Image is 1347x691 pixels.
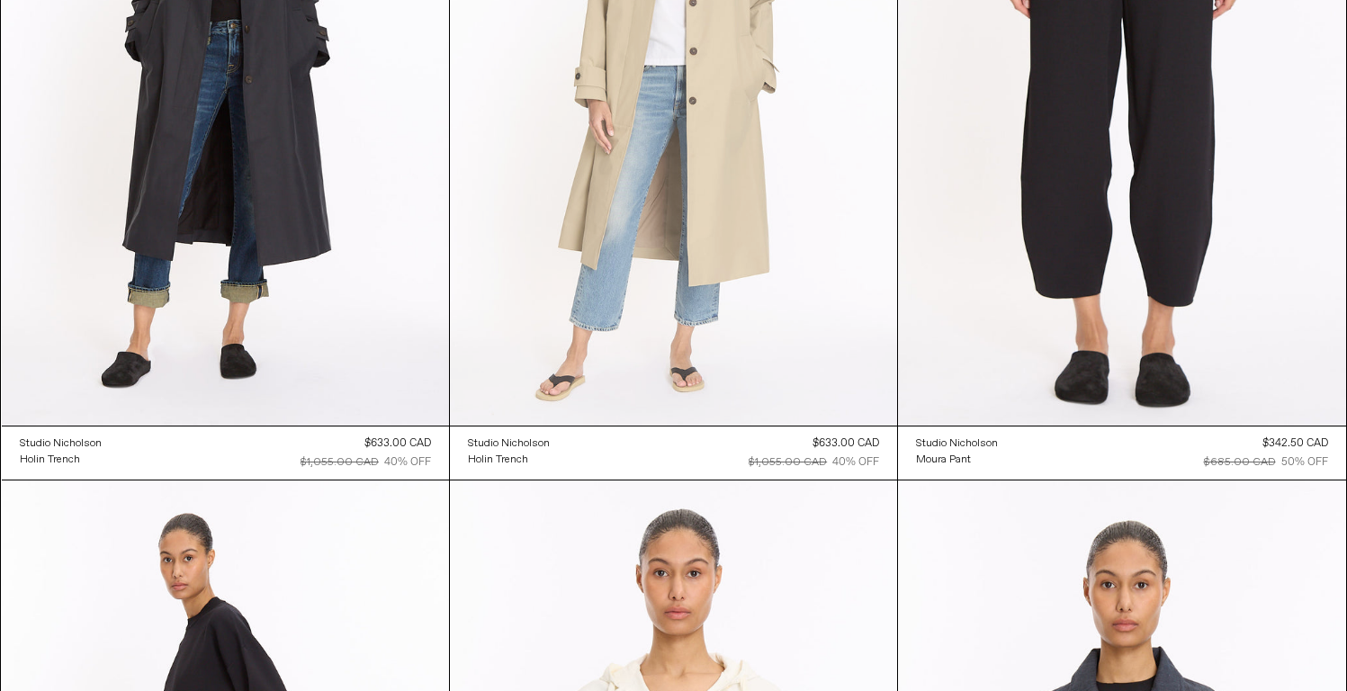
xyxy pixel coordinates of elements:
[20,453,80,468] div: Holin Trench
[468,435,550,452] a: Studio Nicholson
[1204,454,1276,471] div: $685.00 CAD
[301,454,379,471] div: $1,055.00 CAD
[916,452,998,468] a: Moura Pant
[20,452,102,468] a: Holin Trench
[1281,454,1328,471] div: 50% OFF
[384,454,431,471] div: 40% OFF
[20,436,102,452] div: Studio Nicholson
[468,436,550,452] div: Studio Nicholson
[916,436,998,452] div: Studio Nicholson
[916,453,971,468] div: Moura Pant
[813,435,879,452] div: $633.00 CAD
[468,452,550,468] a: Holin Trench
[364,435,431,452] div: $633.00 CAD
[832,454,879,471] div: 40% OFF
[749,454,827,471] div: $1,055.00 CAD
[1262,435,1328,452] div: $342.50 CAD
[20,435,102,452] a: Studio Nicholson
[916,435,998,452] a: Studio Nicholson
[468,453,528,468] div: Holin Trench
